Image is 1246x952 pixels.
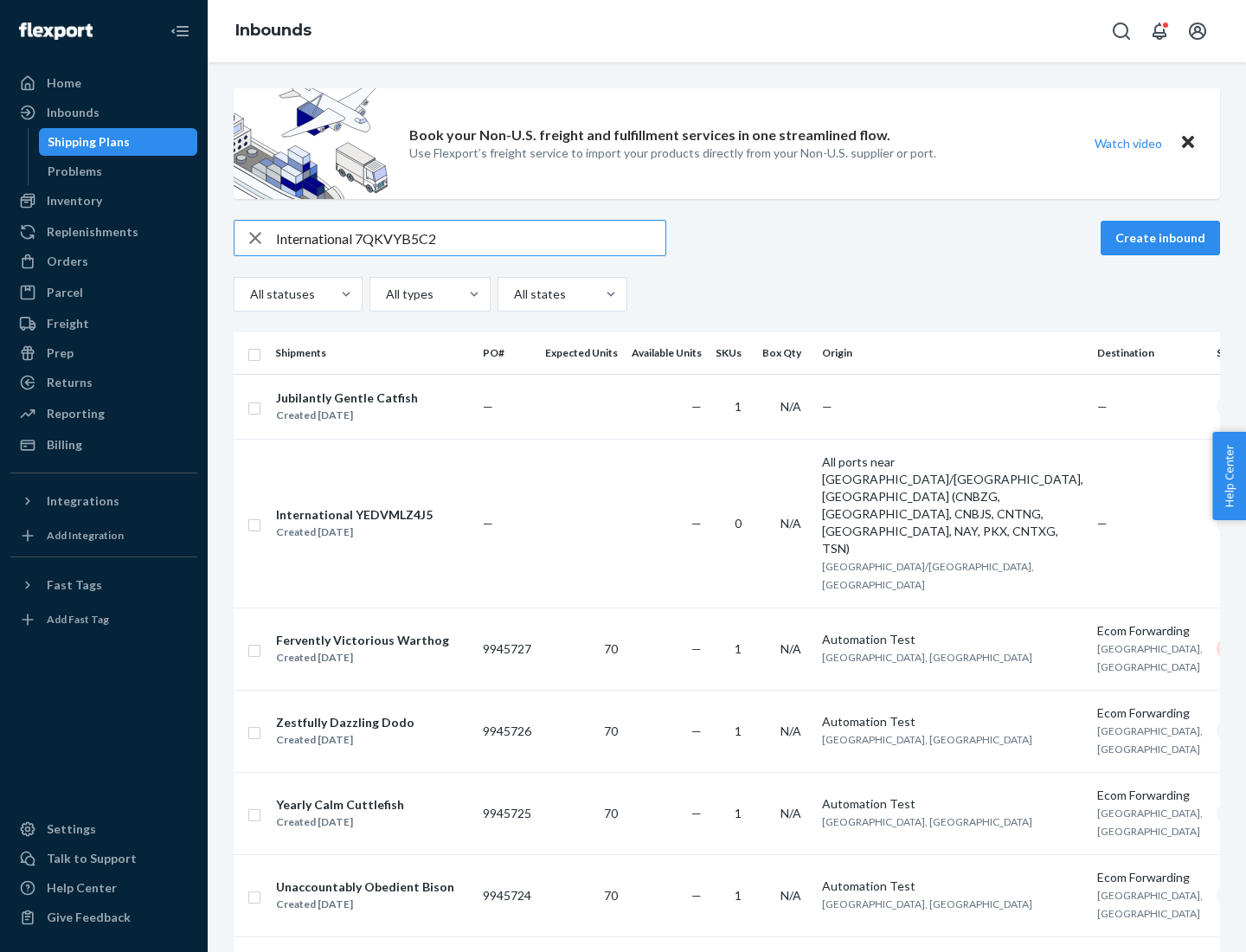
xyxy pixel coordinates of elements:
div: Automation Test [822,713,1083,730]
span: [GEOGRAPHIC_DATA], [GEOGRAPHIC_DATA] [822,897,1032,910]
div: Freight [47,315,89,332]
button: Open account menu [1180,14,1215,48]
span: [GEOGRAPHIC_DATA], [GEOGRAPHIC_DATA] [822,815,1032,828]
button: Fast Tags [10,571,197,599]
a: Inbounds [235,21,311,40]
div: Ecom Forwarding [1097,704,1203,722]
input: All types [384,286,386,303]
div: Automation Test [822,795,1083,813]
div: Created [DATE] [276,524,433,541]
span: 1 [735,888,742,903]
div: Fervently Victorious Warthog [276,632,449,649]
div: Created [DATE] [276,407,418,424]
div: Created [DATE] [276,731,414,749]
span: — [691,399,702,414]
div: Zestfully Dazzling Dodo [276,714,414,731]
button: Integrations [10,487,197,515]
div: Inventory [47,192,102,209]
th: Expected Units [538,332,625,374]
span: [GEOGRAPHIC_DATA], [GEOGRAPHIC_DATA] [1097,642,1203,673]
a: Inbounds [10,99,197,126]
td: 9945727 [476,608,538,690]
div: Reporting [47,405,105,422]
span: 1 [735,399,742,414]
div: Add Fast Tag [47,612,109,627]
button: Close Navigation [163,14,197,48]
span: N/A [780,399,801,414]
a: Orders [10,248,197,275]
th: Origin [815,332,1090,374]
a: Inventory [10,187,197,215]
span: N/A [780,724,801,738]
a: Reporting [10,400,197,428]
div: International YEDVMLZ4J5 [276,506,433,524]
button: Watch video [1083,131,1173,156]
a: Talk to Support [10,845,197,872]
div: Ecom Forwarding [1097,869,1203,886]
th: Destination [1090,332,1210,374]
span: [GEOGRAPHIC_DATA], [GEOGRAPHIC_DATA] [1097,724,1203,756]
a: Freight [10,310,197,338]
span: — [483,516,493,531]
span: 1 [735,641,742,656]
div: Ecom Forwarding [1097,622,1203,640]
div: Integrations [47,492,119,510]
div: Unaccountably Obedient Bison [276,878,454,896]
button: Close [1177,131,1199,156]
span: [GEOGRAPHIC_DATA], [GEOGRAPHIC_DATA] [1097,807,1203,838]
span: — [691,641,702,656]
p: Use Flexport’s freight service to import your products directly from your Non-U.S. supplier or port. [409,145,936,162]
span: [GEOGRAPHIC_DATA]/[GEOGRAPHIC_DATA], [GEOGRAPHIC_DATA] [822,560,1034,591]
div: Inbounds [47,104,100,121]
button: Create inbound [1101,221,1220,255]
input: Search inbounds by name, destination, msku... [276,221,665,255]
span: — [1097,399,1108,414]
button: Open Search Box [1104,14,1139,48]
span: 70 [604,724,618,738]
td: 9945725 [476,772,538,854]
a: Add Fast Tag [10,606,197,634]
span: N/A [780,888,801,903]
td: 9945724 [476,854,538,936]
span: — [691,516,702,531]
button: Help Center [1212,432,1246,520]
th: Shipments [268,332,476,374]
a: Help Center [10,874,197,902]
span: — [1097,516,1108,531]
div: All ports near [GEOGRAPHIC_DATA]/[GEOGRAPHIC_DATA], [GEOGRAPHIC_DATA] (CNBZG, [GEOGRAPHIC_DATA], ... [822,453,1083,557]
a: Problems [39,158,198,185]
button: Give Feedback [10,904,197,931]
div: Automation Test [822,631,1083,648]
div: Help Center [47,879,117,897]
input: All statuses [248,286,250,303]
a: Shipping Plans [39,128,198,156]
div: Billing [47,436,82,453]
div: Replenishments [47,223,138,241]
ol: breadcrumbs [222,6,325,56]
span: N/A [780,806,801,820]
div: Add Integration [47,528,124,543]
a: Billing [10,431,197,459]
th: Box Qty [755,332,815,374]
button: Open notifications [1142,14,1177,48]
p: Book your Non-U.S. freight and fulfillment services in one streamlined flow. [409,125,890,145]
a: Prep [10,339,197,367]
div: Parcel [47,284,83,301]
div: Orders [47,253,88,270]
div: Automation Test [822,878,1083,895]
span: — [691,724,702,738]
span: 70 [604,806,618,820]
div: Give Feedback [47,909,131,926]
div: Prep [47,344,74,362]
div: Created [DATE] [276,814,404,831]
span: 1 [735,806,742,820]
span: [GEOGRAPHIC_DATA], [GEOGRAPHIC_DATA] [1097,889,1203,920]
div: Returns [47,374,93,391]
td: 9945726 [476,690,538,772]
a: Home [10,69,197,97]
span: [GEOGRAPHIC_DATA], [GEOGRAPHIC_DATA] [822,651,1032,664]
a: Returns [10,369,197,396]
span: — [691,888,702,903]
th: SKUs [709,332,755,374]
span: 70 [604,888,618,903]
